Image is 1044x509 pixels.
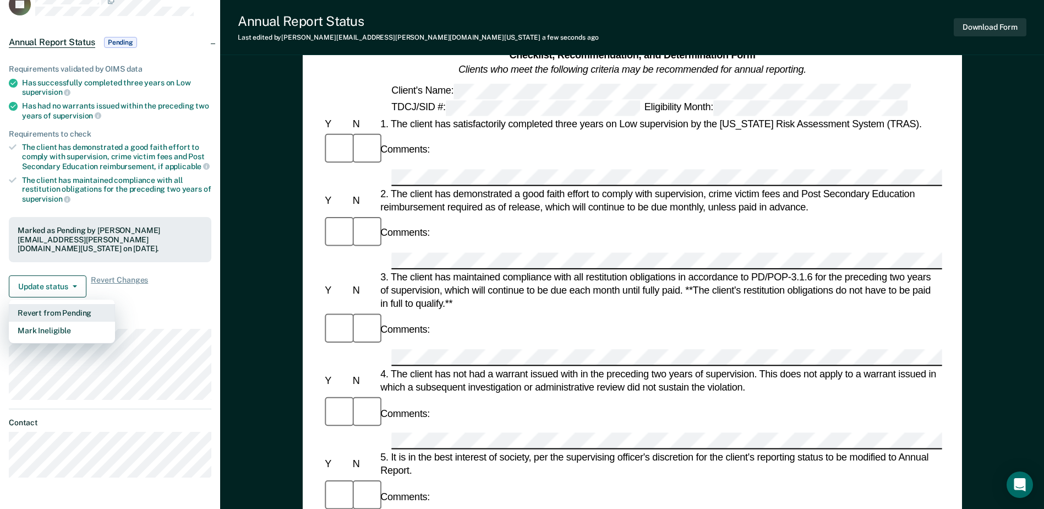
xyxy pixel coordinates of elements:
div: N [350,117,378,130]
span: Revert Changes [91,275,148,297]
div: Y [323,284,350,297]
strong: Checklist, Recommendation, and Determination Form [509,49,755,60]
button: Mark Ineligible [9,322,115,339]
div: Comments: [378,323,432,337]
span: a few seconds ago [542,34,599,41]
div: Open Intercom Messenger [1007,472,1033,498]
button: Download Form [954,18,1026,36]
span: Annual Report Status [9,37,95,48]
div: Y [323,457,350,470]
span: supervision [22,88,70,96]
div: 3. The client has maintained compliance with all restitution obligations in accordance to PD/POP-... [378,270,942,311]
div: N [350,193,378,207]
div: Annual Report Status [238,13,599,29]
div: 2. The client has demonstrated a good faith effort to comply with supervision, crime victim fees ... [378,187,942,213]
div: TDCJ/SID #: [389,100,642,116]
div: Comments: [378,407,432,420]
div: Client's Name: [389,83,913,99]
button: Revert from Pending [9,304,115,322]
div: N [350,284,378,297]
em: Clients who meet the following criteria may be recommended for annual reporting. [458,64,806,75]
div: N [350,374,378,387]
div: Has had no warrants issued within the preceding two years of [22,101,211,120]
div: N [350,457,378,470]
div: The client has maintained compliance with all restitution obligations for the preceding two years of [22,176,211,204]
dt: Contact [9,418,211,427]
span: supervision [22,194,70,203]
div: Requirements validated by OIMS data [9,64,211,74]
div: Has successfully completed three years on Low [22,78,211,97]
div: 4. The client has not had a warrant issued with in the preceding two years of supervision. This d... [378,367,942,394]
div: Comments: [378,226,432,240]
button: Update status [9,275,86,297]
div: Y [323,117,350,130]
div: Comments: [378,490,432,503]
div: 1. The client has satisfactorily completed three years on Low supervision by the [US_STATE] Risk ... [378,117,942,130]
div: Requirements to check [9,129,211,139]
div: Eligibility Month: [642,100,909,116]
div: Y [323,193,350,207]
div: Marked as Pending by [PERSON_NAME][EMAIL_ADDRESS][PERSON_NAME][DOMAIN_NAME][US_STATE] on [DATE]. [18,226,203,253]
div: The client has demonstrated a good faith effort to comply with supervision, crime victim fees and... [22,143,211,171]
div: Last edited by [PERSON_NAME][EMAIL_ADDRESS][PERSON_NAME][DOMAIN_NAME][US_STATE] [238,34,599,41]
span: Pending [104,37,137,48]
div: 5. It is in the best interest of society, per the supervising officer's discretion for the client... [378,451,942,477]
span: applicable [165,162,210,171]
div: Comments: [378,143,432,156]
div: Y [323,374,350,387]
span: supervision [53,111,101,120]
